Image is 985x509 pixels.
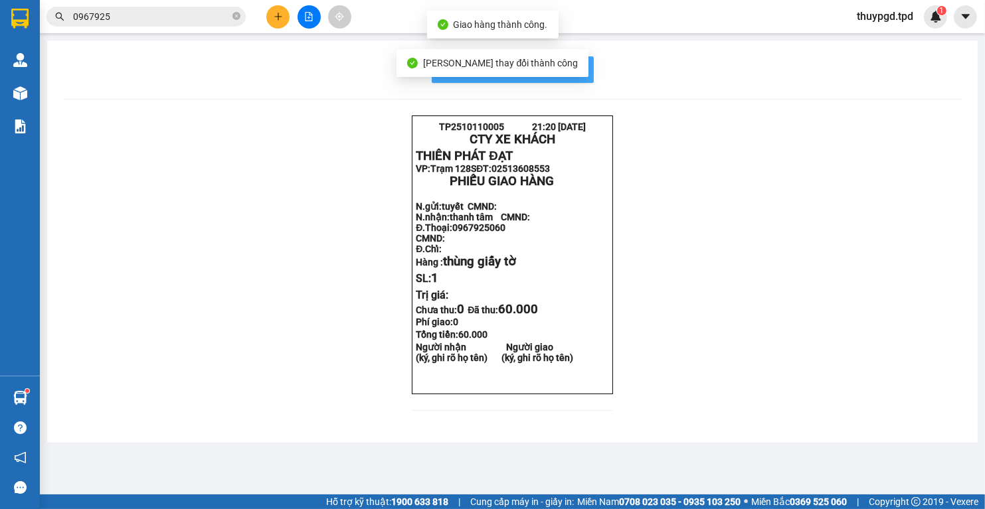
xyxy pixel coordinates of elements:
span: plus [274,12,283,21]
span: Tổng tiền: [416,329,488,340]
img: warehouse-icon [13,86,27,100]
span: Hỗ trợ kỹ thuật: [326,494,448,509]
strong: 0369 525 060 [790,496,847,507]
span: PHIẾU GIAO HÀNG [450,174,554,188]
span: thanh tâm CMND: [450,212,530,222]
strong: Đ.Chỉ: [416,244,442,254]
input: Tìm tên, số ĐT hoặc mã đơn [73,9,230,24]
span: [PERSON_NAME] thay đổi thành công [423,58,579,68]
strong: Đ.Thoại: [416,222,505,233]
span: 60.000 [458,329,488,340]
strong: CMND: [416,233,445,244]
button: caret-down [954,5,977,29]
div: Quận 10 [11,11,107,27]
strong: Chưa thu: Đã thu: [416,305,538,315]
strong: 0708 023 035 - 0935 103 250 [619,496,741,507]
img: logo-vxr [11,9,29,29]
div: phát [11,27,107,43]
sup: 1 [937,6,946,15]
div: 079096010704 [11,62,107,78]
span: copyright [911,497,921,506]
span: close-circle [232,11,240,23]
img: warehouse-icon [13,391,27,405]
span: Trị giá: [416,289,448,301]
span: aim [335,12,344,21]
img: icon-new-feature [930,11,942,23]
span: 02513608553 [492,163,550,174]
img: solution-icon [13,119,27,133]
span: 0 [453,317,458,327]
span: ⚪️ [744,499,748,504]
span: 0967925060 [452,222,505,233]
div: 50.000 [10,86,109,102]
div: phụng [116,43,199,59]
span: 1 [939,6,944,15]
span: search [55,12,64,21]
strong: THIÊN PHÁT ĐẠT [416,149,512,163]
span: | [857,494,859,509]
span: TP2510110005 [439,121,504,132]
span: Trạm 128 [430,163,471,174]
strong: VP: SĐT: [416,163,550,174]
span: Miền Nam [577,494,741,509]
strong: N.nhận: [416,212,530,222]
span: 1 [431,271,438,285]
span: [DATE] [558,121,586,132]
strong: Người nhận Người giao [416,342,553,352]
span: Gửi: [11,13,32,27]
span: message [14,481,27,494]
div: Trạm 114 [116,11,199,43]
span: 21:20 [532,121,556,132]
span: 0 [457,302,464,317]
span: thùng giấy tờ [443,254,516,269]
span: tuyết CMND: [442,201,497,212]
span: | [458,494,460,509]
strong: Phí giao: [416,317,458,327]
span: check-circle [438,19,448,30]
span: close-circle [232,12,240,20]
span: check-circle [407,58,418,68]
button: plus [266,5,290,29]
span: Nhận: [116,13,148,27]
strong: CTY XE KHÁCH [470,132,555,147]
img: warehouse-icon [13,53,27,67]
span: Giao hàng thành công. [454,19,548,30]
span: file-add [304,12,313,21]
span: CR : [10,87,31,101]
span: question-circle [14,421,27,434]
span: notification [14,451,27,464]
button: aim [328,5,351,29]
button: file-add [298,5,321,29]
strong: Hàng : [416,257,516,267]
strong: (ký, ghi rõ họ tên) (ký, ghi rõ họ tên) [416,352,573,363]
span: Cung cấp máy in - giấy in: [470,494,574,509]
span: 60.000 [498,302,538,317]
span: caret-down [960,11,972,23]
span: thuypgd.tpd [846,8,924,25]
sup: 1 [25,389,29,393]
strong: N.gửi: [416,201,497,212]
span: SL: [416,272,438,285]
strong: 1900 633 818 [391,496,448,507]
span: Miền Bắc [751,494,847,509]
